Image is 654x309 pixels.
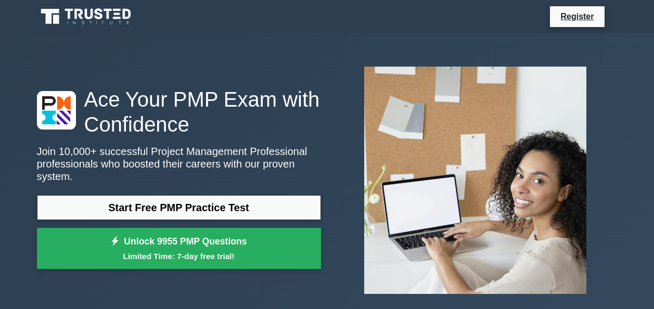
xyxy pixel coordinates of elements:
small: Limited Time: 7-day free trial! [50,250,308,262]
a: Start Free PMP Practice Test [37,195,321,220]
h1: Ace Your PMP Exam with Confidence [37,87,321,137]
a: Register [554,10,600,23]
a: Unlock 9955 PMP QuestionsLimited Time: 7-day free trial! [37,228,321,269]
p: Join 10,000+ successful Project Management Professional professionals who boosted their careers w... [37,145,321,183]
